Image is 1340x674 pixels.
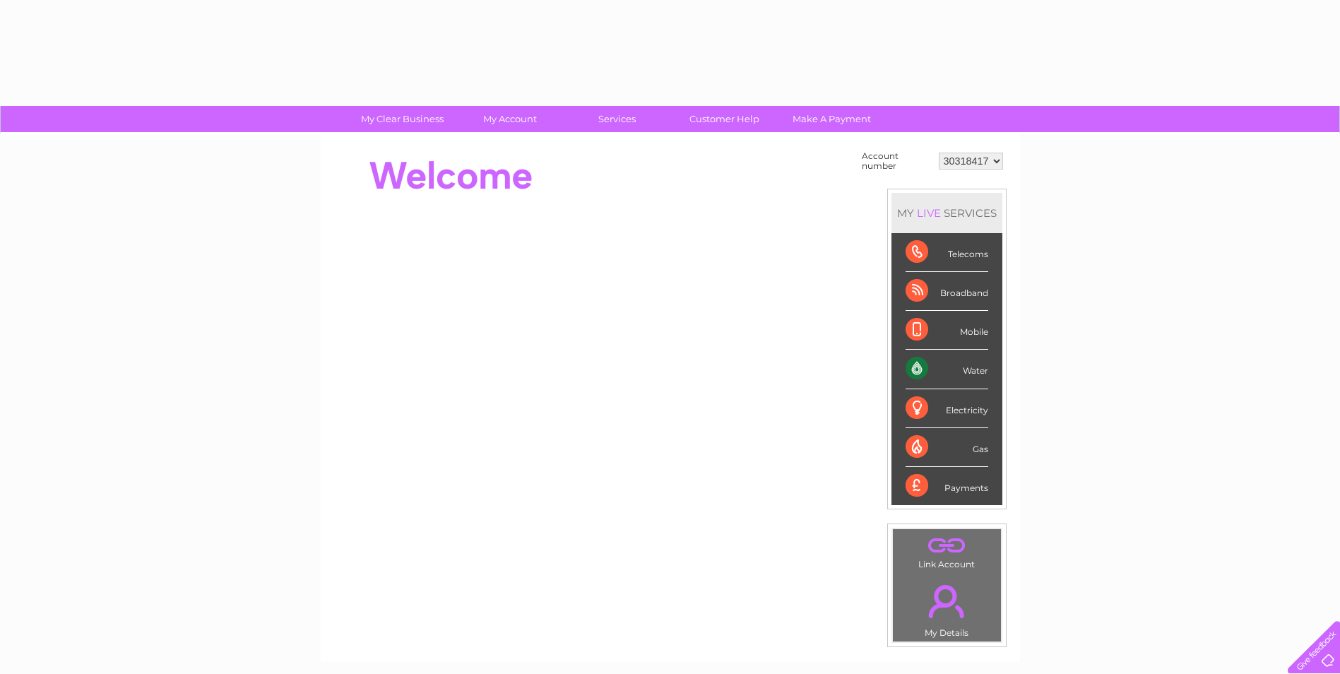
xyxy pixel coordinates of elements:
td: My Details [892,573,1002,642]
div: Mobile [906,311,988,350]
td: Account number [858,148,935,175]
a: Services [559,106,675,132]
div: Electricity [906,389,988,428]
a: . [896,533,997,557]
div: MY SERVICES [891,193,1002,233]
div: LIVE [914,206,944,220]
a: Customer Help [666,106,783,132]
div: Water [906,350,988,389]
div: Payments [906,467,988,505]
a: My Account [451,106,568,132]
div: Gas [906,428,988,467]
div: Telecoms [906,233,988,272]
a: Make A Payment [773,106,890,132]
a: My Clear Business [344,106,461,132]
td: Link Account [892,528,1002,573]
div: Broadband [906,272,988,311]
a: . [896,577,997,626]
